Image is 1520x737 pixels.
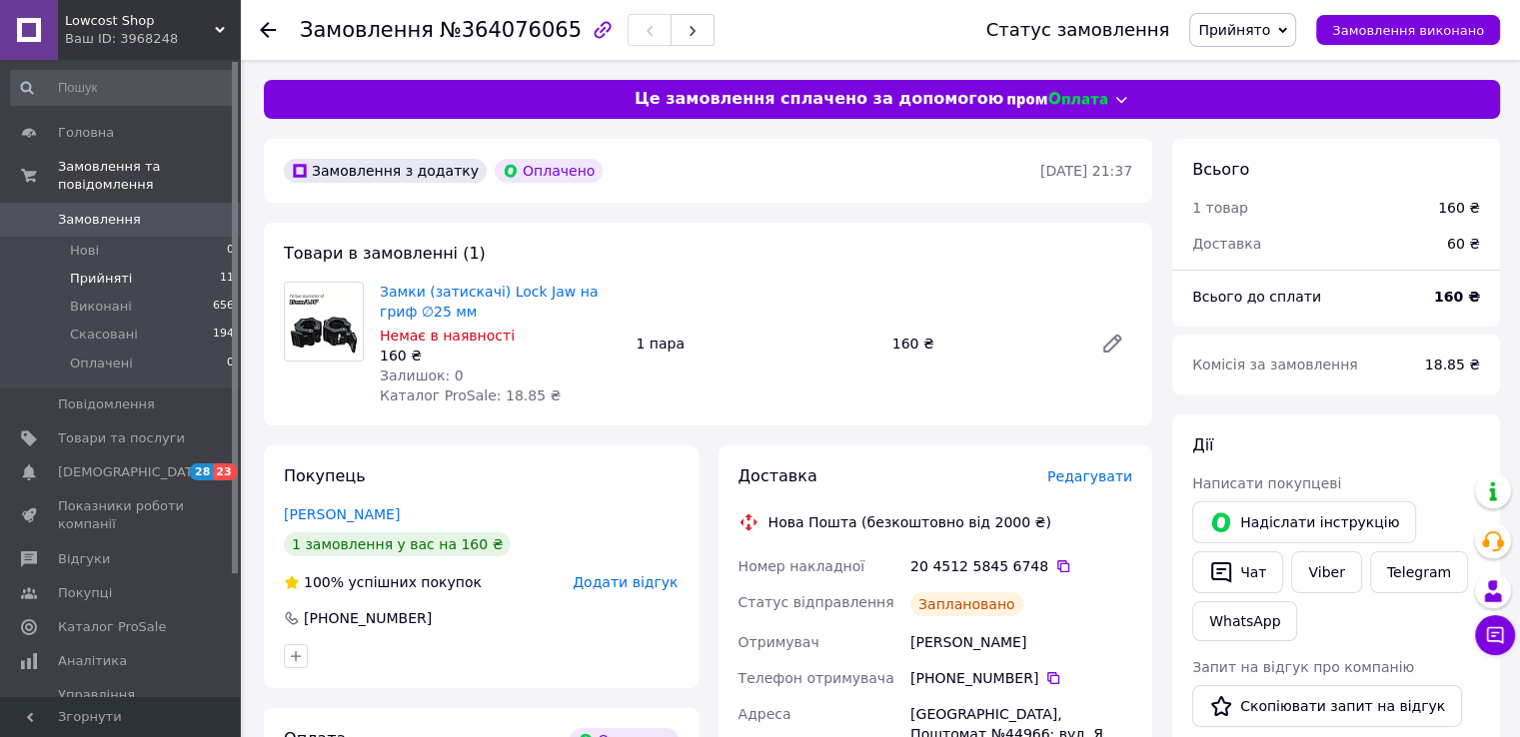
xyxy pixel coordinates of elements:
span: Дії [1192,435,1213,454]
span: 11 [220,270,234,288]
div: [PHONE_NUMBER] [910,668,1132,688]
div: Замовлення з додатку [284,159,487,183]
div: [PHONE_NUMBER] [302,608,434,628]
span: Всього до сплати [1192,289,1321,305]
span: Немає в наявності [380,328,515,344]
button: Чат з покупцем [1475,615,1515,655]
span: 194 [213,326,234,344]
div: 20 4512 5845 6748 [910,556,1132,576]
a: Viber [1291,551,1361,593]
span: Аналітика [58,652,127,670]
div: Оплачено [495,159,603,183]
div: Повернутися назад [260,20,276,40]
span: 0 [227,355,234,372]
span: Відгуки [58,550,110,568]
div: 1 замовлення у вас на 160 ₴ [284,532,511,556]
div: Статус замовлення [986,20,1170,40]
span: [DEMOGRAPHIC_DATA] [58,463,206,481]
span: Отримувач [739,634,819,650]
span: Написати покупцеві [1192,475,1341,491]
span: Скасовані [70,326,138,344]
div: Ваш ID: 3968248 [65,30,240,48]
a: Редагувати [1092,324,1132,364]
a: Telegram [1370,551,1468,593]
span: 28 [190,463,213,480]
span: Каталог ProSale: 18.85 ₴ [380,387,561,403]
span: Це замовлення сплачено за допомогою [635,88,1003,111]
div: успішних покупок [284,572,482,592]
span: Статус відправлення [739,594,894,610]
b: 160 ₴ [1434,289,1480,305]
span: 656 [213,298,234,316]
span: Всього [1192,160,1249,179]
span: Комісія за замовлення [1192,357,1358,372]
button: Замовлення виконано [1316,15,1500,45]
span: Оплачені [70,355,133,372]
span: Повідомлення [58,395,155,413]
span: Замовлення [58,211,141,229]
input: Пошук [10,70,236,106]
div: Заплановано [910,592,1023,616]
span: 0 [227,242,234,260]
span: 23 [213,463,236,480]
span: Додати відгук [573,574,678,590]
span: Доставка [1192,236,1261,252]
span: №364076065 [440,18,582,42]
span: Доставка [739,466,817,485]
div: 160 ₴ [884,330,1084,358]
a: [PERSON_NAME] [284,506,400,522]
div: 1 пара [628,330,883,358]
span: Запит на відгук про компанію [1192,659,1414,675]
span: Нові [70,242,99,260]
span: Прийняті [70,270,132,288]
span: 1 товар [1192,200,1248,216]
span: Номер накладної [739,558,865,574]
span: Управління сайтом [58,686,185,722]
div: [PERSON_NAME] [906,624,1136,660]
a: Замки (затискачі) Lock Jaw на гриф ∅25 мм [380,284,598,320]
div: Нова Пошта (безкоштовно від 2000 ₴) [763,512,1056,532]
span: Адреса [739,706,791,722]
img: Замки (затискачі) Lock Jaw на гриф ∅25 мм [285,283,363,361]
span: Lowcost Shop [65,12,215,30]
span: Залишок: 0 [380,368,464,383]
span: Редагувати [1047,468,1132,484]
span: 18.85 ₴ [1425,357,1480,372]
div: 160 ₴ [380,346,620,366]
span: Показники роботи компанії [58,497,185,533]
span: Виконані [70,298,132,316]
span: Прийнято [1198,22,1270,38]
span: Телефон отримувача [739,670,894,686]
span: Товари та послуги [58,429,185,447]
div: 160 ₴ [1438,198,1480,218]
a: WhatsApp [1192,601,1297,641]
span: Покупці [58,584,112,602]
span: Товари в замовленні (1) [284,244,486,263]
time: [DATE] 21:37 [1040,163,1132,179]
span: Головна [58,124,114,142]
span: Замовлення [300,18,434,42]
button: Чат [1192,551,1283,593]
span: Замовлення та повідомлення [58,158,240,194]
span: Замовлення виконано [1332,23,1484,38]
span: 100% [304,574,344,590]
button: Скопіювати запит на відгук [1192,685,1462,727]
span: Покупець [284,466,366,485]
button: Надіслати інструкцію [1192,501,1416,543]
span: Каталог ProSale [58,618,166,636]
div: 60 ₴ [1435,222,1492,266]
